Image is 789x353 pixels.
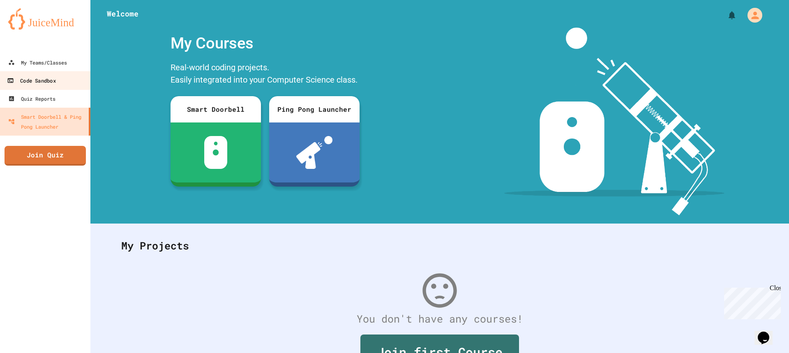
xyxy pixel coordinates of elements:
div: Smart Doorbell [171,96,261,122]
iframe: chat widget [754,320,781,345]
div: My Teams/Classes [8,58,67,67]
img: banner-image-my-projects.png [504,28,724,215]
div: Chat with us now!Close [3,3,57,52]
img: logo-orange.svg [8,8,82,30]
div: My Notifications [712,8,739,22]
div: My Courses [166,28,364,59]
img: sdb-white.svg [204,136,228,169]
div: My Projects [113,230,766,262]
div: You don't have any courses! [113,311,766,327]
div: Ping Pong Launcher [269,96,360,122]
div: Quiz Reports [8,94,55,104]
div: My Account [739,6,764,25]
a: Join Quiz [5,146,86,166]
img: ppl-with-ball.png [296,136,333,169]
div: Code Sandbox [7,76,55,86]
div: Real-world coding projects. Easily integrated into your Computer Science class. [166,59,364,90]
div: Smart Doorbell & Ping Pong Launcher [8,112,85,132]
iframe: chat widget [721,284,781,319]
